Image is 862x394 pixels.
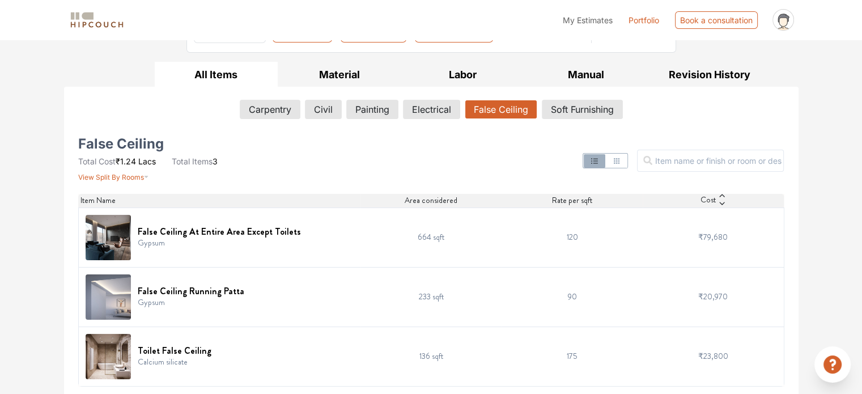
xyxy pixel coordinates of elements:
[138,286,244,296] h6: False Ceiling Running Patta
[648,62,771,87] button: Revision History
[401,62,525,87] button: Labor
[69,10,125,30] img: logo-horizontal.svg
[172,156,213,166] span: Total Items
[403,100,460,119] button: Electrical
[465,100,537,119] button: False Ceiling
[172,155,218,167] li: 3
[138,356,211,368] p: Calcium silicate
[69,7,125,33] span: logo-horizontal.svg
[240,100,300,119] button: Carpentry
[78,173,144,181] span: View Split By Rooms
[80,194,116,206] span: Item Name
[138,156,156,166] span: Lacs
[346,100,398,119] button: Painting
[86,334,131,379] img: Toilet False Ceiling
[138,296,244,308] p: Gypsum
[78,167,149,183] button: View Split By Rooms
[698,350,728,362] span: ₹23,800
[278,62,401,87] button: Material
[138,345,211,356] h6: Toilet False Ceiling
[552,194,592,206] span: Rate per sqft
[86,274,131,320] img: False Ceiling Running Patta
[138,237,301,249] p: Gypsum
[563,15,613,25] span: My Estimates
[78,139,164,149] h5: False Ceiling
[116,156,136,166] span: ₹1.24
[360,327,502,386] td: 136 sqft
[502,267,643,327] td: 90
[700,194,716,207] span: Cost
[637,150,784,172] input: Item name or finish or room or description
[86,215,131,260] img: False Ceiling At Entire Area Except Toilets
[698,231,728,243] span: ₹79,680
[629,14,659,26] a: Portfolio
[524,62,648,87] button: Manual
[698,291,728,302] span: ₹20,970
[360,267,502,327] td: 233 sqft
[502,327,643,386] td: 175
[502,207,643,267] td: 120
[542,100,623,119] button: Soft Furnishing
[305,100,342,119] button: Civil
[78,156,116,166] span: Total Cost
[405,194,457,206] span: Area considered
[155,62,278,87] button: All Items
[675,11,758,29] div: Book a consultation
[138,226,301,237] h6: False Ceiling At Entire Area Except Toilets
[360,207,502,267] td: 664 sqft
